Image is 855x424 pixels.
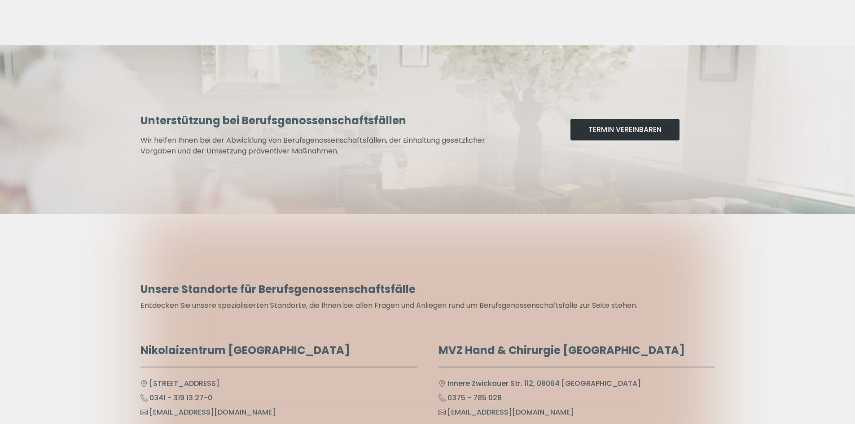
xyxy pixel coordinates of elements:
h5: Unterstützung bei Berufsgenossenschaftsfällen [140,114,517,128]
h6: MVZ Hand & Chirurgie [GEOGRAPHIC_DATA] [438,343,715,367]
h6: Nikolaizentrum [GEOGRAPHIC_DATA] [140,343,417,367]
a: [EMAIL_ADDRESS][DOMAIN_NAME] [438,407,574,417]
p: Entdecken Sie unsere spezialisierten Standorte, die Ihnen bei allen Fragen und Anliegen rund um B... [140,300,715,311]
a: 0375 - 785 028 [438,393,502,403]
a: Innere Zwickauer Str. 112, 08064 [GEOGRAPHIC_DATA] [438,378,641,389]
a: 0341 - 319 13 27-0 [140,393,212,403]
h6: Unsere Standorte für Berufsgenossenschaftsfälle [140,282,715,297]
p: Wir helfen Ihnen bei der Abwicklung von Berufsgenossenschaftsfällen, der Einhaltung gesetzlicher ... [140,135,517,157]
a: [EMAIL_ADDRESS][DOMAIN_NAME] [140,407,276,417]
a: [STREET_ADDRESS] [140,378,219,389]
button: Termin Vereinbaren [570,119,680,140]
